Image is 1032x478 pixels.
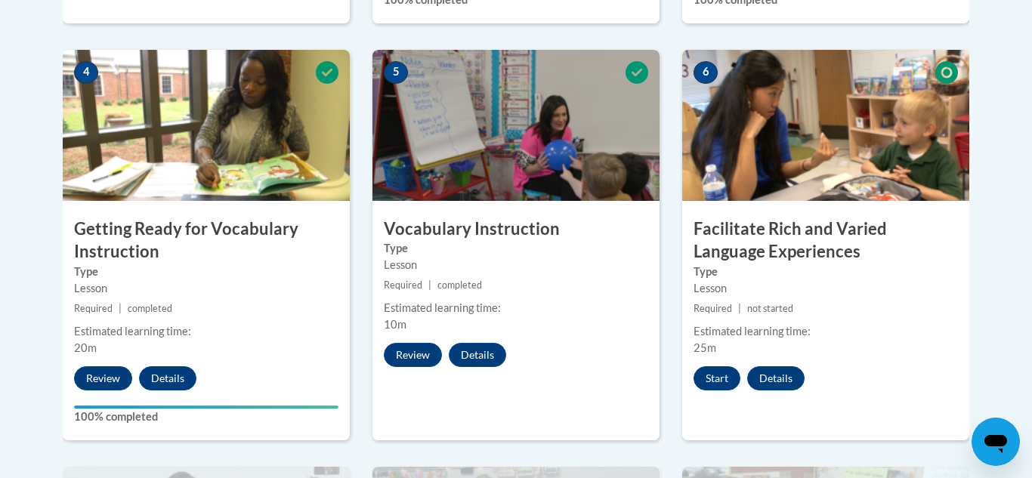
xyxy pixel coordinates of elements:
div: Your progress [74,406,338,409]
span: completed [437,279,482,291]
label: Type [384,240,648,257]
span: | [119,303,122,314]
button: Review [74,366,132,390]
span: | [428,279,431,291]
span: 6 [694,61,718,84]
div: Estimated learning time: [74,323,338,340]
span: | [738,303,741,314]
div: Lesson [74,280,338,297]
img: Course Image [63,50,350,201]
button: Details [139,366,196,390]
div: Estimated learning time: [384,300,648,316]
label: Type [694,264,958,280]
span: 25m [694,341,716,354]
img: Course Image [682,50,969,201]
button: Review [384,343,442,367]
button: Details [449,343,506,367]
label: 100% completed [74,409,338,425]
span: Required [384,279,422,291]
h3: Facilitate Rich and Varied Language Experiences [682,217,969,264]
span: 5 [384,61,408,84]
span: Required [694,303,732,314]
img: Course Image [372,50,660,201]
h3: Vocabulary Instruction [372,217,660,241]
button: Details [747,366,805,390]
span: 20m [74,341,97,354]
div: Lesson [694,280,958,297]
iframe: Button to launch messaging window [972,418,1020,466]
div: Lesson [384,257,648,273]
label: Type [74,264,338,280]
h3: Getting Ready for Vocabulary Instruction [63,217,350,264]
button: Start [694,366,740,390]
div: Estimated learning time: [694,323,958,340]
span: completed [128,303,172,314]
span: 4 [74,61,98,84]
span: Required [74,303,113,314]
span: not started [747,303,793,314]
span: 10m [384,318,406,331]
